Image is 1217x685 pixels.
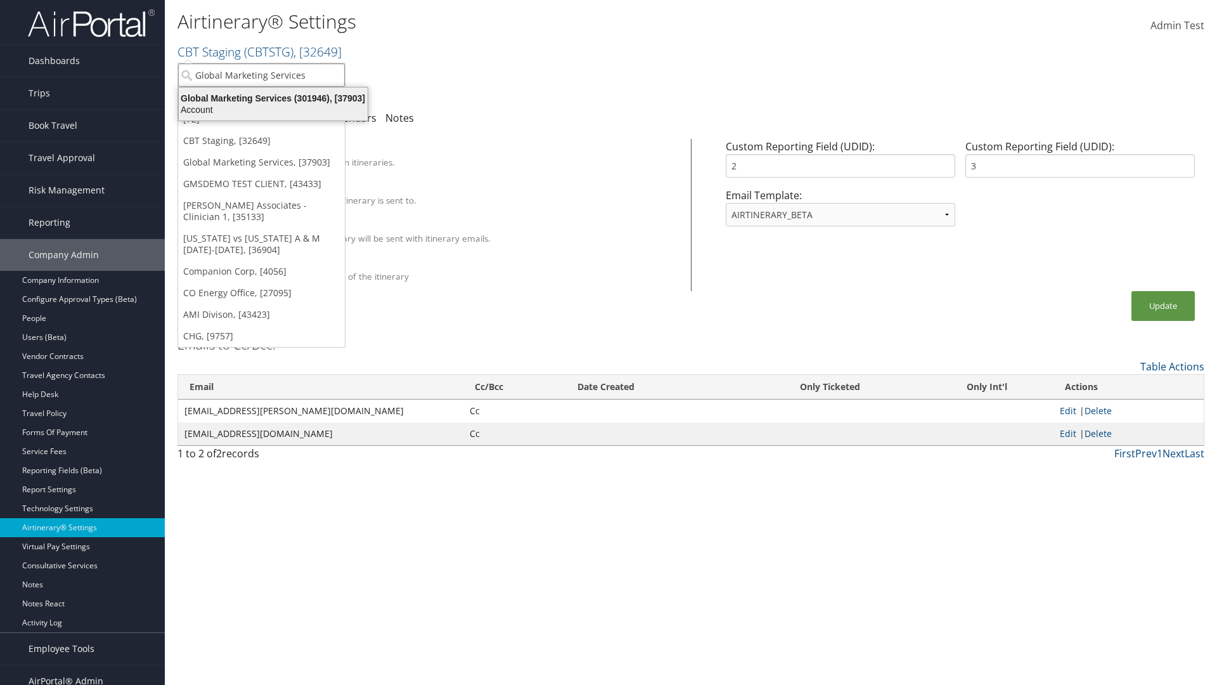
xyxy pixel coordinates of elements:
[463,400,566,422] td: Cc
[463,422,566,445] td: Cc
[1135,447,1157,460] a: Prev
[178,375,463,400] th: Email: activate to sort column ascending
[178,228,345,261] a: [US_STATE] vs [US_STATE] A & M [DATE]-[DATE], [36904]
[178,173,345,195] a: GMSDEMO TEST CLIENT, [43433]
[1114,447,1135,460] a: First
[29,239,99,271] span: Company Admin
[178,152,345,173] a: Global Marketing Services, [37903]
[177,43,342,60] a: CBT Staging
[178,325,345,347] a: CHG, [9757]
[1157,447,1162,460] a: 1
[1053,375,1204,400] th: Actions
[178,304,345,325] a: AMI Divison, [43423]
[328,111,377,125] a: Calendars
[178,195,345,228] a: [PERSON_NAME] Associates - Clinician 1, [35133]
[236,232,491,245] label: A PDF version of the itinerary will be sent with itinerary emails.
[171,93,375,104] div: Global Marketing Services (301946), [37903]
[29,45,80,77] span: Dashboards
[1162,447,1185,460] a: Next
[385,111,414,125] a: Notes
[921,375,1053,400] th: Only Int'l: activate to sort column ascending
[244,43,293,60] span: ( CBTSTG )
[1060,427,1076,440] a: Edit
[29,110,77,141] span: Book Travel
[1060,405,1076,417] a: Edit
[721,139,960,188] div: Custom Reporting Field (UDID):
[178,261,345,282] a: Companion Corp, [4056]
[29,207,70,238] span: Reporting
[29,174,105,206] span: Risk Management
[236,259,675,270] div: Show Survey
[29,633,94,665] span: Employee Tools
[178,422,463,445] td: [EMAIL_ADDRESS][DOMAIN_NAME]
[29,77,50,109] span: Trips
[1140,360,1204,374] a: Table Actions
[178,400,463,422] td: [EMAIL_ADDRESS][PERSON_NAME][DOMAIN_NAME]
[721,188,960,237] div: Email Template:
[178,130,345,152] a: CBT Staging, [32649]
[960,139,1200,188] div: Custom Reporting Field (UDID):
[1150,6,1204,46] a: Admin Test
[1150,18,1204,32] span: Admin Test
[236,183,675,194] div: Override Email
[171,104,375,115] div: Account
[178,63,345,87] input: Search Accounts
[1131,291,1195,321] button: Update
[236,221,675,232] div: Attach PDF
[1053,400,1204,422] td: |
[1053,422,1204,445] td: |
[566,375,740,400] th: Date Created: activate to sort column ascending
[178,282,345,304] a: CO Energy Office, [27095]
[1185,447,1204,460] a: Last
[739,375,920,400] th: Only Ticketed: activate to sort column ascending
[177,8,862,35] h1: Airtinerary® Settings
[29,142,95,174] span: Travel Approval
[463,375,566,400] th: Cc/Bcc: activate to sort column ascending
[28,8,155,38] img: airportal-logo.png
[216,447,222,460] span: 2
[1085,427,1112,440] a: Delete
[1085,405,1112,417] a: Delete
[293,43,342,60] span: , [ 32649 ]
[177,446,427,467] div: 1 to 2 of records
[236,145,675,156] div: Client Name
